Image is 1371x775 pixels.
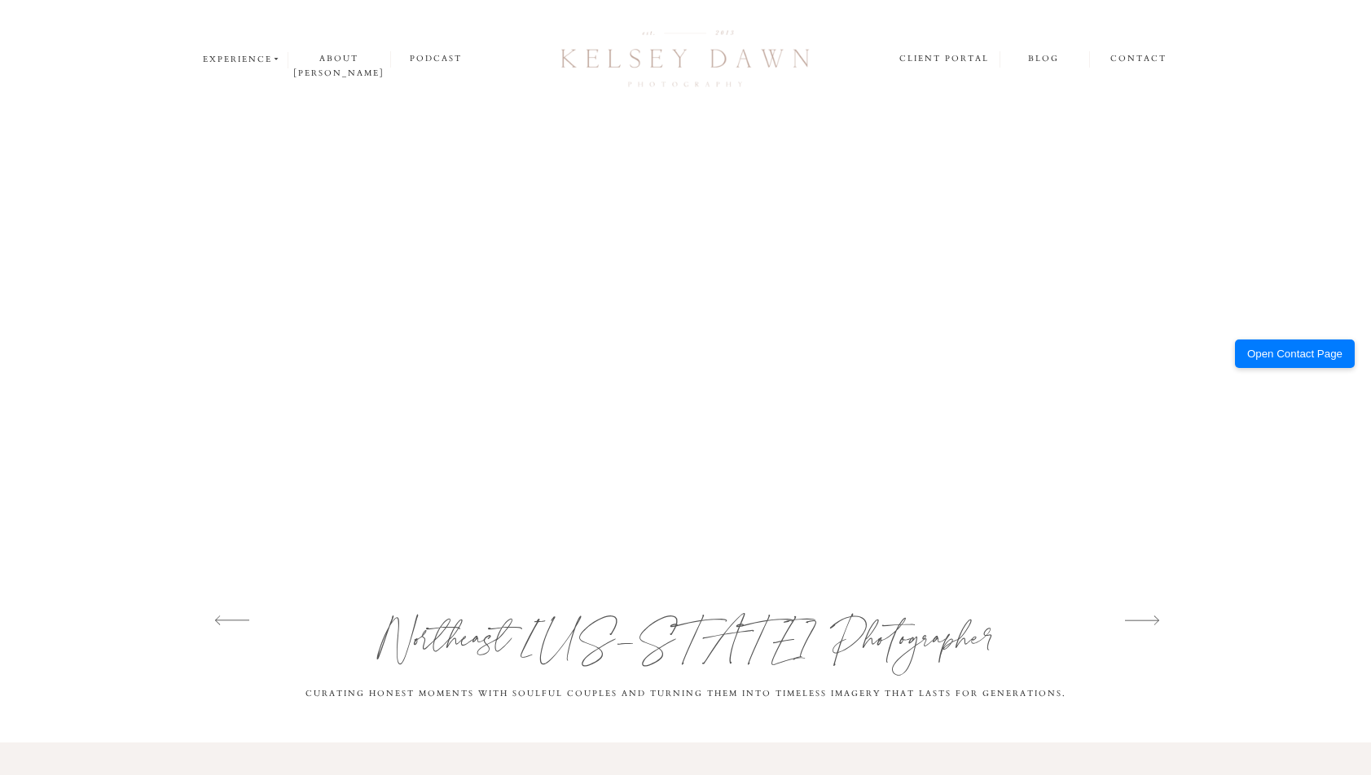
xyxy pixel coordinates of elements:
a: podcast [391,51,481,67]
button: Open Contact Page [1235,339,1355,368]
a: experience [203,52,282,67]
a: about [PERSON_NAME] [288,51,390,67]
a: client portal [899,51,991,68]
h3: CURATING HONEST MOMENTS WITH SOULFUL COUPLES AND TURNING THEM INTO TIMELESS IMAGERY THAT LASTs FO... [302,686,1070,709]
h1: Northeast [US_STATE] Photographer [286,597,1087,677]
a: blog [1000,51,1088,67]
a: contact [1110,51,1167,68]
